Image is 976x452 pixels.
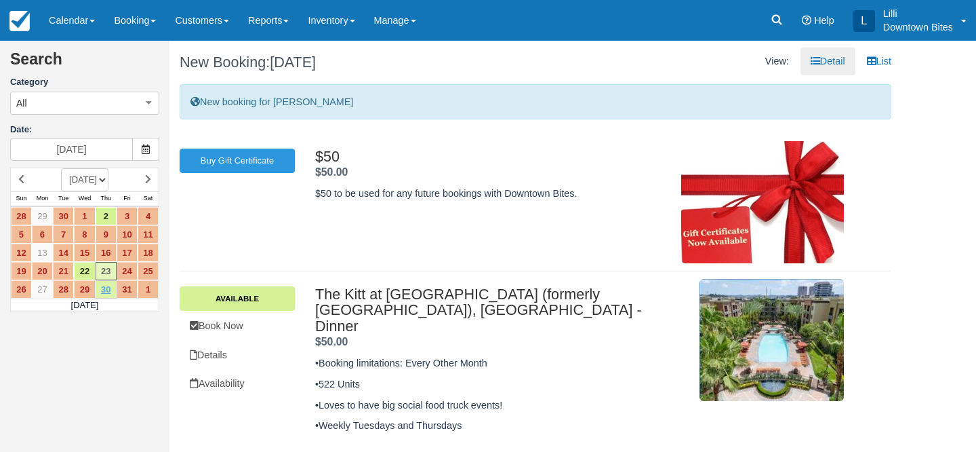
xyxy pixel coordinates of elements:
a: 28 [53,280,74,299]
a: 30 [53,207,74,225]
a: 13 [32,244,53,262]
th: Wed [74,191,95,206]
span: [DATE] [270,54,316,71]
a: 27 [32,280,53,299]
th: Tue [53,191,74,206]
p: Downtown Bites [883,20,953,34]
a: Book Now [180,312,295,340]
a: 26 [11,280,32,299]
button: All [10,92,159,115]
p: •522 Units [315,377,668,392]
a: 10 [117,225,138,244]
strong: Price: $50 [315,166,348,178]
div: New booking for [PERSON_NAME] [180,84,891,120]
a: 16 [96,244,117,262]
a: 24 [117,262,138,280]
a: 1 [74,207,95,225]
a: 20 [32,262,53,280]
th: Thu [96,191,117,206]
a: 21 [53,262,74,280]
a: 29 [74,280,95,299]
a: 23 [96,262,117,280]
span: $50.00 [315,336,348,347]
a: 9 [96,225,117,244]
a: Availability [180,370,295,398]
p: Lilli [883,7,953,20]
img: M67-gc_img [681,141,844,263]
th: Fri [117,191,138,206]
a: 1 [138,280,159,299]
strong: Price: $50 [315,336,348,347]
span: All [16,96,27,110]
a: 12 [11,244,32,262]
a: 7 [53,225,74,244]
a: 15 [74,244,95,262]
a: 3 [117,207,138,225]
a: List [857,48,901,75]
a: Available [180,286,295,311]
td: [DATE] [11,299,159,312]
a: 30 [96,280,117,299]
img: M368-1 [699,279,844,401]
a: 11 [138,225,159,244]
h2: Search [10,51,159,76]
a: Detail [800,48,855,75]
p: •Loves to have big social food truck events! [315,398,668,413]
a: 19 [11,262,32,280]
a: 2 [96,207,117,225]
label: Category [10,76,159,89]
a: 25 [138,262,159,280]
a: 22 [74,262,95,280]
li: View: [755,48,799,75]
p: $50 to be used for any future bookings with Downtown Bites. [315,187,668,201]
h2: $50 [315,149,668,165]
p: •Weekly Tuesdays and Thursdays [315,419,668,433]
h2: The Kitt at [GEOGRAPHIC_DATA] (formerly [GEOGRAPHIC_DATA]), [GEOGRAPHIC_DATA] - Dinner [315,286,668,335]
th: Sat [138,191,159,206]
a: 8 [74,225,95,244]
a: 29 [32,207,53,225]
a: Buy Gift Certificate [180,149,295,174]
th: Mon [32,191,53,206]
a: 14 [53,244,74,262]
span: Help [814,15,834,26]
img: checkfront-main-nav-mini-logo.png [9,11,30,31]
a: 31 [117,280,138,299]
div: L [853,10,875,32]
a: Details [180,341,295,369]
a: 6 [32,225,53,244]
a: 5 [11,225,32,244]
label: Date: [10,124,159,136]
a: 17 [117,244,138,262]
a: 4 [138,207,159,225]
i: Help [802,16,811,25]
a: 28 [11,207,32,225]
h1: New Booking: [180,54,525,71]
p: •Booking limitations: Every Other Month [315,356,668,371]
a: 18 [138,244,159,262]
th: Sun [11,191,32,206]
